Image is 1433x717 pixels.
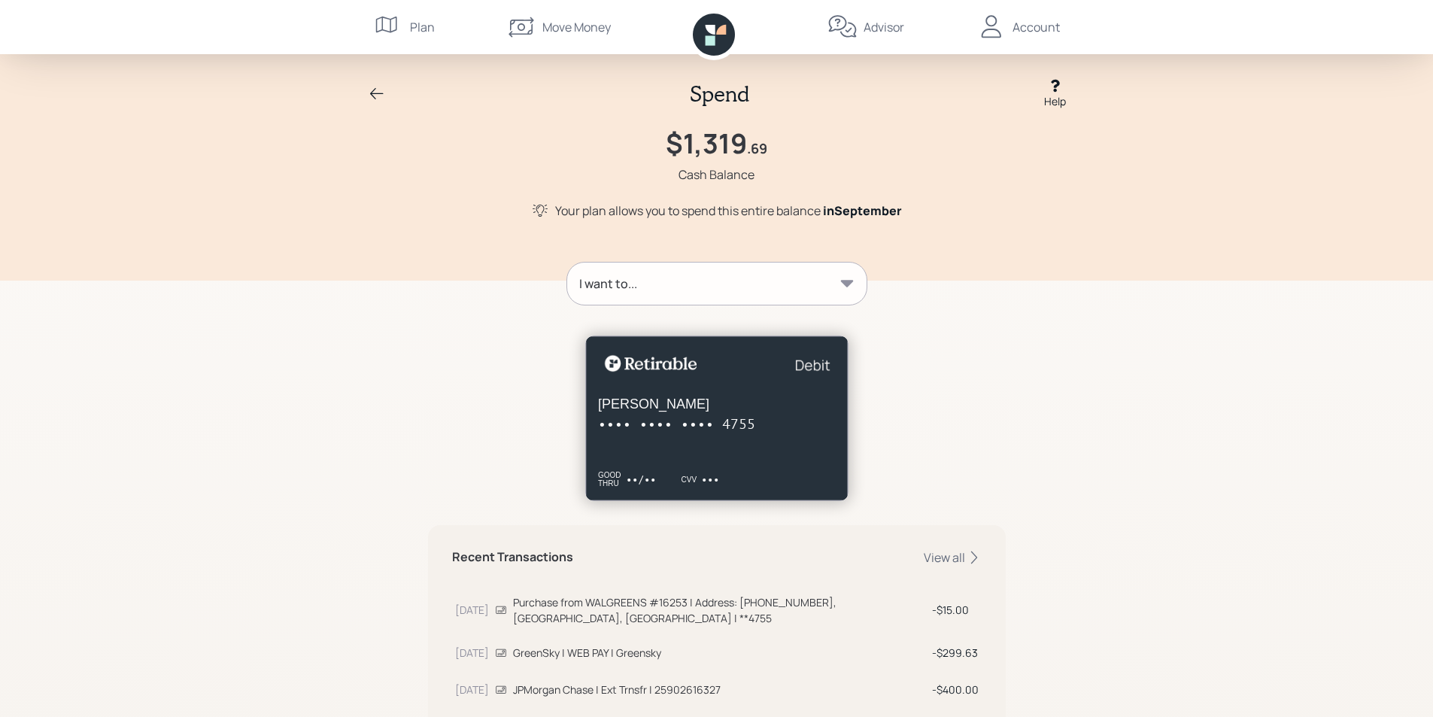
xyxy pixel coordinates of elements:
[679,166,754,184] div: Cash Balance
[542,18,611,36] div: Move Money
[690,81,749,107] h2: Spend
[455,645,489,661] div: [DATE]
[1044,93,1066,109] div: Help
[455,602,489,618] div: [DATE]
[452,550,573,564] h5: Recent Transactions
[924,549,982,566] div: View all
[747,141,767,157] h4: .69
[932,682,979,697] div: $400.00
[1013,18,1060,36] div: Account
[932,645,979,661] div: $299.63
[666,127,747,160] h1: $1,319
[410,18,435,36] div: Plan
[513,682,926,697] div: JPMorgan Chase | Ext Trnsfr | 25902616327
[823,202,902,219] span: in September
[513,594,926,626] div: Purchase from WALGREENS #16253 | Address: [PHONE_NUMBER], [GEOGRAPHIC_DATA], [GEOGRAPHIC_DATA] | ...
[513,645,926,661] div: GreenSky | WEB PAY | Greensky
[555,202,902,220] div: Your plan allows you to spend this entire balance
[864,18,904,36] div: Advisor
[932,602,979,618] div: $15.00
[455,682,489,697] div: [DATE]
[579,275,637,293] div: I want to...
